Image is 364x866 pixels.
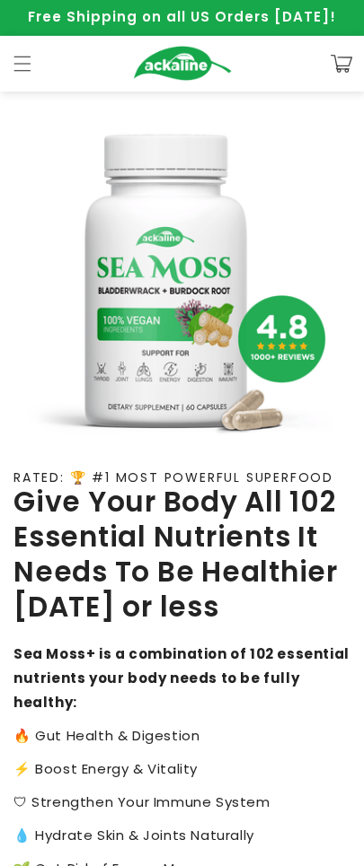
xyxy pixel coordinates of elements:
p: 💧 Hydrate Skin & Joints Naturally [13,823,351,847]
p: 🔥 Gut Health & Digestion [13,723,351,748]
img: Ackaline [133,46,232,81]
h2: Give Your Body All 102 Essential Nutrients It Needs To Be Healthier [DATE] or less [13,485,351,624]
summary: Menu [3,44,42,83]
span: Free Shipping on all US Orders [DATE]! [28,7,336,26]
p: RATED: 🏆 #1 MOST POWERFUL SUPERFOOD [13,470,333,485]
p: ⚡️ Boost Energy & Vitality [13,757,351,781]
p: 🛡 Strengthen Your Immune System [13,790,351,814]
strong: Sea Moss+ is a combination of 102 essential nutrients your body needs to be fully healthy: [13,644,350,712]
